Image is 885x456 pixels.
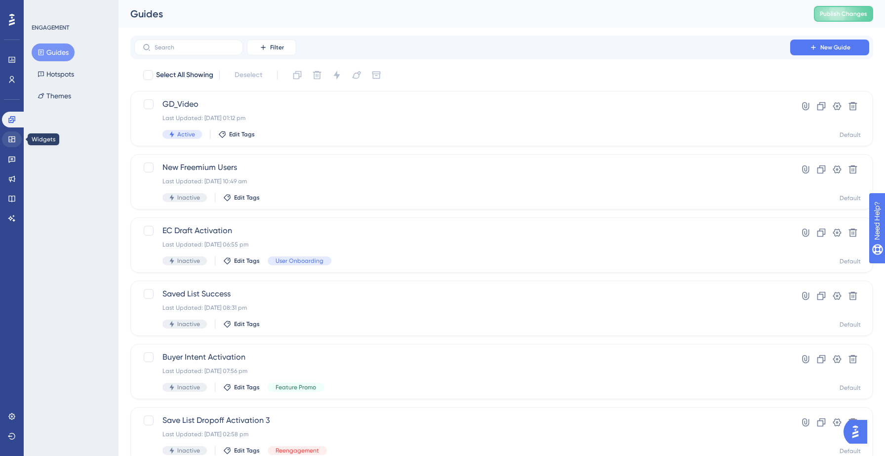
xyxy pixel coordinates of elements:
[162,225,762,237] span: EC Draft Activation
[270,43,284,51] span: Filter
[32,65,80,83] button: Hotspots
[814,6,873,22] button: Publish Changes
[223,447,260,455] button: Edit Tags
[162,177,762,185] div: Last Updated: [DATE] 10:49 am
[234,447,260,455] span: Edit Tags
[177,447,200,455] span: Inactive
[226,66,271,84] button: Deselect
[223,194,260,202] button: Edit Tags
[276,447,319,455] span: Reengagement
[177,257,200,265] span: Inactive
[276,257,323,265] span: User Onboarding
[32,87,77,105] button: Themes
[162,241,762,249] div: Last Updated: [DATE] 06:55 pm
[840,131,861,139] div: Default
[177,130,195,138] span: Active
[218,130,255,138] button: Edit Tags
[840,321,861,329] div: Default
[162,351,762,363] span: Buyer Intent Activation
[155,44,235,51] input: Search
[162,367,762,375] div: Last Updated: [DATE] 07:56 pm
[840,384,861,392] div: Default
[162,288,762,300] span: Saved List Success
[177,320,200,328] span: Inactive
[234,383,260,391] span: Edit Tags
[276,383,316,391] span: Feature Promo
[247,40,296,55] button: Filter
[234,194,260,202] span: Edit Tags
[162,430,762,438] div: Last Updated: [DATE] 02:58 pm
[223,320,260,328] button: Edit Tags
[234,257,260,265] span: Edit Tags
[790,40,869,55] button: New Guide
[162,304,762,312] div: Last Updated: [DATE] 08:31 pm
[223,257,260,265] button: Edit Tags
[840,257,861,265] div: Default
[162,162,762,173] span: New Freemium Users
[844,417,873,447] iframe: UserGuiding AI Assistant Launcher
[177,194,200,202] span: Inactive
[162,114,762,122] div: Last Updated: [DATE] 01:12 pm
[234,320,260,328] span: Edit Tags
[820,43,850,51] span: New Guide
[840,194,861,202] div: Default
[130,7,789,21] div: Guides
[156,69,213,81] span: Select All Showing
[23,2,62,14] span: Need Help?
[162,98,762,110] span: GD_Video
[32,43,75,61] button: Guides
[840,447,861,455] div: Default
[162,415,762,426] span: Save List Dropoff Activation 3
[223,383,260,391] button: Edit Tags
[32,24,69,32] div: ENGAGEMENT
[235,69,262,81] span: Deselect
[229,130,255,138] span: Edit Tags
[177,383,200,391] span: Inactive
[820,10,867,18] span: Publish Changes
